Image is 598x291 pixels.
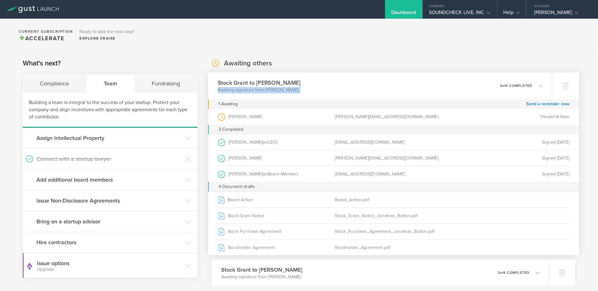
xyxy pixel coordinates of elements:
[36,217,183,226] h3: Bring on a startup advisor
[208,125,579,135] div: 3 Completed
[262,171,267,176] span: (as
[99,36,116,41] span: Raise
[218,166,335,182] div: [PERSON_NAME]
[567,261,598,291] iframe: Chat Widget
[23,74,87,93] div: Compliance
[36,238,183,246] h3: Hire contractors
[268,139,277,145] span: CEO
[218,79,301,87] h3: Stock Grant to [PERSON_NAME]
[452,134,569,150] div: Signed [DATE]
[218,87,301,93] p: Awaiting signature from [PERSON_NAME]
[208,182,579,192] div: 4 Document drafts
[500,271,503,275] em: of
[218,208,335,223] div: Stock Grant Notice
[37,267,183,272] small: Upgrade
[262,139,267,145] span: (as
[335,109,452,125] div: [PERSON_NAME][EMAIL_ADDRESS][DOMAIN_NAME]
[500,84,532,88] p: 3 4 completed
[87,74,135,93] div: Team
[218,134,335,150] div: [PERSON_NAME]
[79,30,134,34] h3: Ready to take the next step?
[218,99,238,109] div: 1 Awaiting
[534,9,587,19] div: [PERSON_NAME]
[76,25,137,44] div: Ready to take the next step?ExploreRaise
[218,224,335,239] div: Stock Purchase Agreement
[335,150,452,166] div: [PERSON_NAME][EMAIL_ADDRESS][DOMAIN_NAME]
[526,99,569,109] a: Send a reminder now
[79,36,134,41] div: Explore
[19,35,64,42] span: Accelerate
[218,109,335,125] div: [PERSON_NAME]
[452,166,569,182] div: Signed [DATE]
[19,30,73,33] h2: Current Subscription
[37,259,183,272] h3: Issue options
[218,240,335,255] div: Stockholder Agreement
[218,150,335,166] div: [PERSON_NAME]
[36,176,183,184] h3: Add additional board members
[23,93,197,128] div: Building a team is integral to the success of your startup. Protect your company and align incent...
[498,271,529,274] p: 3 4 completed
[276,139,277,145] span: )
[335,240,452,255] div: Stockholder_Agreement.pdf
[452,150,569,166] div: Signed [DATE]
[297,171,298,176] span: )
[36,155,183,163] h3: Connect with a startup lawyer
[224,59,272,68] h2: Awaiting others
[268,171,297,176] span: Board Member
[335,166,452,182] div: [EMAIL_ADDRESS][DOMAIN_NAME]
[335,224,452,239] div: Stock_Purchase_Agreement_Jonathan_Bolton.pdf
[135,74,197,93] div: Fundraising
[335,192,452,208] div: Board_Action.pdf
[23,59,61,68] h2: What's next?
[335,134,452,150] div: [EMAIL_ADDRESS][DOMAIN_NAME]
[218,192,335,208] div: Board Action
[221,274,302,280] p: Awaiting signature from [PERSON_NAME]
[503,9,520,19] div: Help
[502,84,505,88] em: of
[36,134,183,142] h3: Assign Intellectual Property
[429,9,491,19] div: SOUNDCHECK LIVE, INC
[221,266,302,274] h3: Stock Grant to [PERSON_NAME]
[335,208,452,223] div: Stock_Grant_Notice_Jonathan_Bolton.pdf
[391,9,416,19] div: Dashboard
[452,109,569,125] div: Viewed 8:16am
[36,197,183,205] h3: Issue Non-Disclosure Agreements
